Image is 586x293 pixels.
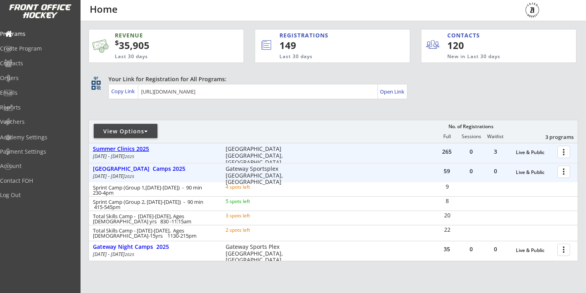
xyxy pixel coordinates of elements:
[279,39,383,52] div: 149
[226,244,288,264] div: Gateway Sports Plex [GEOGRAPHIC_DATA], [GEOGRAPHIC_DATA]
[279,31,374,39] div: REGISTRATIONS
[226,213,277,218] div: 3 spots left
[115,31,206,39] div: REVENUE
[446,124,496,129] div: No. of Registrations
[90,79,102,91] button: qr_code
[557,146,570,158] button: more_vert
[93,154,215,159] div: [DATE] - [DATE]
[532,133,574,141] div: 3 programs
[483,134,507,139] div: Waitlist
[93,214,215,224] div: Total Skills Camp - [DATE]-[DATE], Ages [DEMOGRAPHIC_DATA] yrs 830 -11:15am
[557,244,570,256] button: more_vert
[93,174,215,179] div: [DATE] - [DATE]
[226,228,277,232] div: 2 spots left
[447,53,539,60] div: New in Last 30 days
[93,166,217,172] div: [GEOGRAPHIC_DATA] Camps 2025
[484,149,507,154] div: 3
[226,146,288,166] div: [GEOGRAPHIC_DATA] [GEOGRAPHIC_DATA], [GEOGRAPHIC_DATA]
[125,174,134,179] em: 2025
[94,127,157,135] div: View Options
[125,154,134,159] em: 2025
[435,246,459,252] div: 35
[435,149,459,154] div: 265
[484,246,507,252] div: 0
[115,53,206,60] div: Last 30 days
[111,88,136,95] div: Copy Link
[435,168,459,174] div: 59
[108,75,553,83] div: Your Link for Registration for All Programs:
[516,170,553,175] div: Live & Public
[93,244,217,250] div: Gateway Night Camps 2025
[226,166,288,186] div: Gateway Sportsplex [GEOGRAPHIC_DATA], [GEOGRAPHIC_DATA]
[435,184,459,189] div: 9
[459,134,483,139] div: Sessions
[93,228,215,238] div: Total Skills Camp - [DATE]-[DATE], Ages [DEMOGRAPHIC_DATA]-15yrs 1130-215pm
[435,213,459,218] div: 20
[459,168,483,174] div: 0
[226,185,277,189] div: 4 spots left
[115,39,218,52] div: 35,905
[115,38,119,47] sup: $
[93,185,215,195] div: Sprint Camp (Group 1,[DATE]-[DATE]) - 90 min 230-4pm
[226,199,277,204] div: 5 spots left
[435,198,459,204] div: 8
[93,146,217,152] div: Summer Clinics 2025
[447,31,484,39] div: CONTACTS
[279,53,377,60] div: Last 30 days
[484,168,507,174] div: 0
[516,248,553,253] div: Live & Public
[93,252,215,257] div: [DATE] - [DATE]
[557,166,570,178] button: more_vert
[125,252,134,257] em: 2025
[516,150,553,155] div: Live & Public
[91,75,100,80] div: qr
[447,39,496,52] div: 120
[380,86,405,97] a: Open Link
[93,199,215,210] div: Sprint Camp (Group 2, [DATE]-[DATE]) - 90 min 415-545pm
[459,149,483,154] div: 0
[435,134,459,139] div: Full
[380,88,405,95] div: Open Link
[459,246,483,252] div: 0
[435,227,459,232] div: 22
